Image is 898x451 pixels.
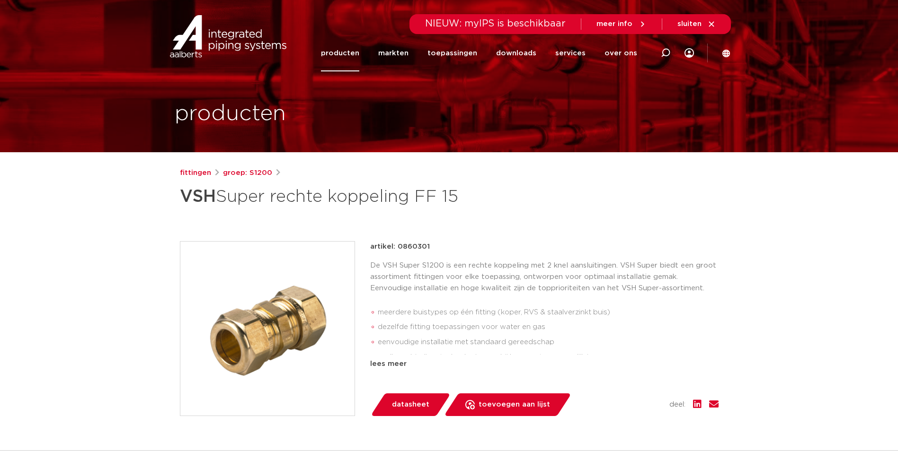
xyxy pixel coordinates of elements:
span: NIEUW: myIPS is beschikbaar [425,19,566,28]
h1: Super rechte koppeling FF 15 [180,182,535,211]
span: sluiten [677,20,702,27]
div: lees meer [370,358,719,370]
li: eenvoudige installatie met standaard gereedschap [378,335,719,350]
span: meer info [596,20,632,27]
a: producten [321,35,359,71]
li: snelle verbindingstechnologie waarbij her-montage mogelijk is [378,350,719,365]
span: toevoegen aan lijst [479,397,550,412]
li: dezelfde fitting toepassingen voor water en gas [378,320,719,335]
a: meer info [596,20,647,28]
a: services [555,35,586,71]
span: deel: [669,399,685,410]
span: datasheet [392,397,429,412]
p: De VSH Super S1200 is een rechte koppeling met 2 knel aansluitingen. VSH Super biedt een groot as... [370,260,719,294]
a: groep: S1200 [223,167,272,179]
a: markten [378,35,409,71]
a: over ons [605,35,637,71]
h1: producten [175,99,286,129]
a: datasheet [370,393,451,416]
nav: Menu [321,35,637,71]
img: Product Image for VSH Super rechte koppeling FF 15 [180,242,355,416]
p: artikel: 0860301 [370,241,430,252]
a: toepassingen [427,35,477,71]
strong: VSH [180,188,216,205]
a: downloads [496,35,536,71]
li: meerdere buistypes op één fitting (koper, RVS & staalverzinkt buis) [378,305,719,320]
a: fittingen [180,167,211,179]
a: sluiten [677,20,716,28]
